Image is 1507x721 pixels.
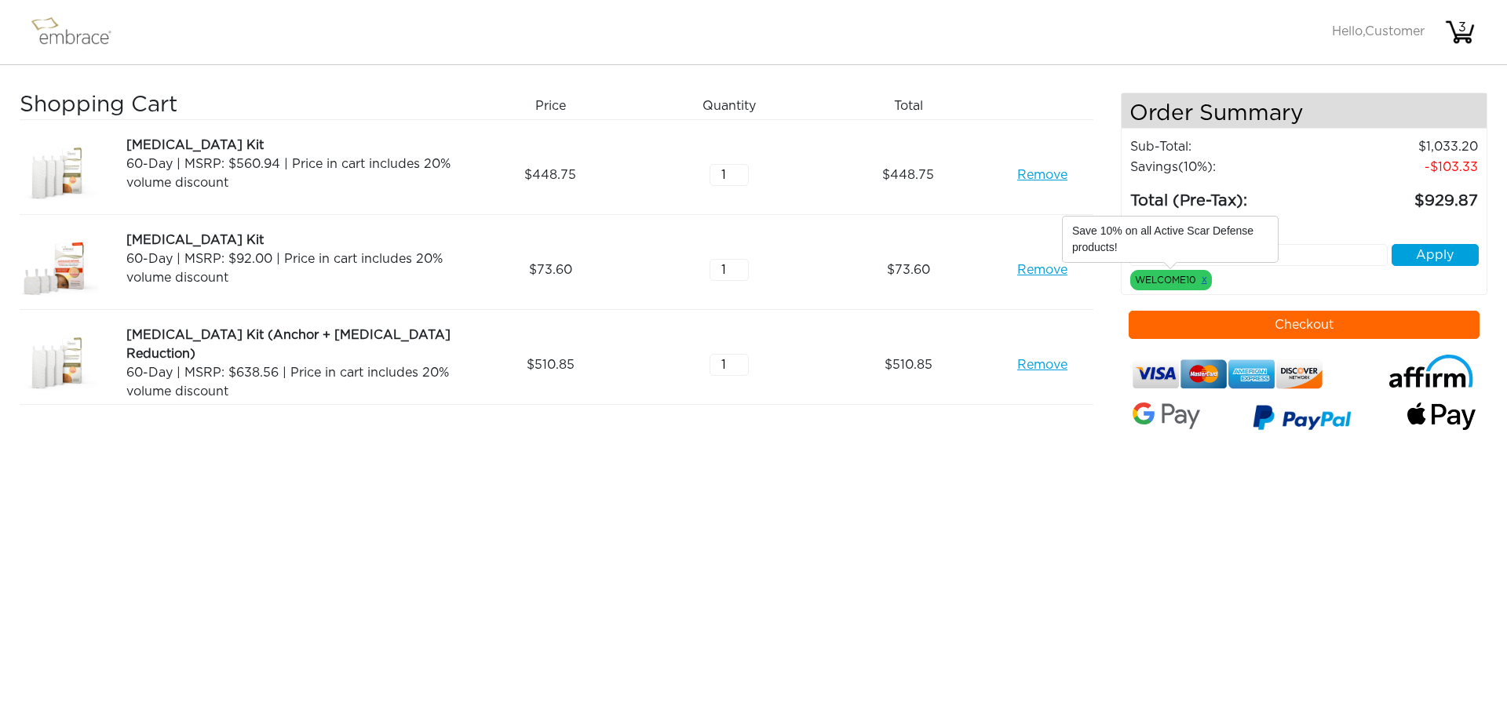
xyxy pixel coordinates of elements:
div: [MEDICAL_DATA] Kit (Anchor + [MEDICAL_DATA] Reduction) [126,326,455,363]
span: Quantity [702,96,756,115]
div: 60-Day | MSRP: $560.94 | Price in cart includes 20% volume discount [126,155,455,192]
a: Remove [1017,260,1067,279]
span: (10%) [1178,161,1213,173]
span: 448.75 [882,166,934,184]
span: 510.85 [885,355,932,374]
button: Apply [1392,244,1479,266]
img: Google-Pay-Logo.svg [1133,402,1201,429]
span: Hello, [1332,25,1425,38]
img: 7c0420a2-8cf1-11e7-a4ca-02e45ca4b85b.jpeg [20,326,98,404]
div: 60-Day | MSRP: $92.00 | Price in cart includes 20% volume discount [126,249,455,287]
span: Customer [1365,25,1425,38]
img: e45cdefa-8da5-11e7-8839-02e45ca4b85b.jpeg [20,231,98,309]
div: Price [467,93,646,119]
span: 73.60 [887,260,930,279]
td: 1,033.20 [1322,137,1479,157]
h4: Order Summary [1122,93,1487,129]
td: Sub-Total: [1129,137,1322,157]
img: cart [1444,16,1476,48]
img: fullApplePay.png [1407,402,1476,431]
div: 60-Day | MSRP: $638.56 | Price in cart includes 20% volume discount [126,363,455,401]
span: 73.60 [529,260,572,279]
td: 103.33 [1322,157,1479,177]
td: Savings : [1129,157,1322,177]
div: Have a coupon code? [1118,225,1491,244]
img: logo.png [27,13,130,52]
div: Total [825,93,1004,119]
div: WELCOME10 [1130,270,1212,290]
td: Total (Pre-Tax): [1129,177,1322,213]
h3: Shopping Cart [20,93,455,119]
a: Remove [1017,355,1067,374]
div: [MEDICAL_DATA] Kit [126,231,455,249]
img: a09f5d18-8da6-11e7-9c79-02e45ca4b85b.jpeg [20,136,98,214]
img: paypal-v3.png [1253,399,1352,440]
button: Checkout [1129,311,1480,339]
span: 448.75 [524,166,576,184]
a: Remove [1017,166,1067,184]
a: x [1202,272,1207,286]
img: credit-cards.png [1133,355,1323,394]
div: Save 10% on all Active Scar Defense products! [1063,217,1278,262]
td: 929.87 [1322,177,1479,213]
img: affirm-logo.svg [1387,355,1476,388]
a: 3 [1444,25,1476,38]
div: [MEDICAL_DATA] Kit [126,136,455,155]
div: 3 [1447,18,1478,37]
span: 510.85 [527,355,575,374]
